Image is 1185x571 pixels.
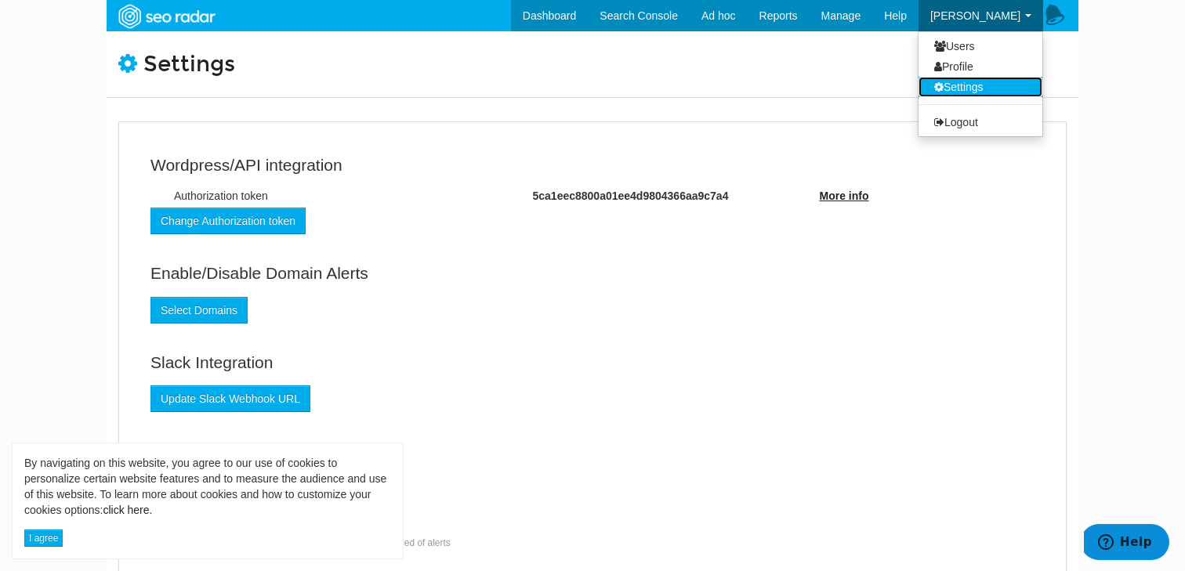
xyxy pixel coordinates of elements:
[143,51,235,78] span: Settings
[919,56,1042,77] a: Profile
[930,9,1020,22] span: [PERSON_NAME]
[884,9,907,22] span: Help
[533,188,729,204] label: 5ca1eec8800a01ee4d9804366aa9c7a4
[162,188,521,204] div: Authorization token
[919,36,1042,56] a: Users
[919,112,1042,132] a: Logout
[821,9,861,22] span: Manage
[150,264,368,282] span: Enable/Disable Domain Alerts
[24,529,63,547] button: I agree
[759,9,798,22] span: Reports
[288,537,451,548] small: Decide how you will be notified of alerts
[150,156,342,174] span: Wordpress/API integration
[150,385,310,412] a: Update Slack Webhook URL
[150,353,273,371] span: Slack Integration
[150,208,306,234] a: Change Authorization token
[103,504,149,516] a: click here
[24,455,391,518] div: By navigating on this website, you agree to our use of cookies to personalize certain website fea...
[112,2,220,31] img: SEORadar
[919,77,1042,97] a: Settings
[150,297,248,323] a: Select Domains
[701,9,736,22] span: Ad hoc
[820,190,869,202] a: More info
[1084,524,1169,563] iframe: Opens a widget where you can find more information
